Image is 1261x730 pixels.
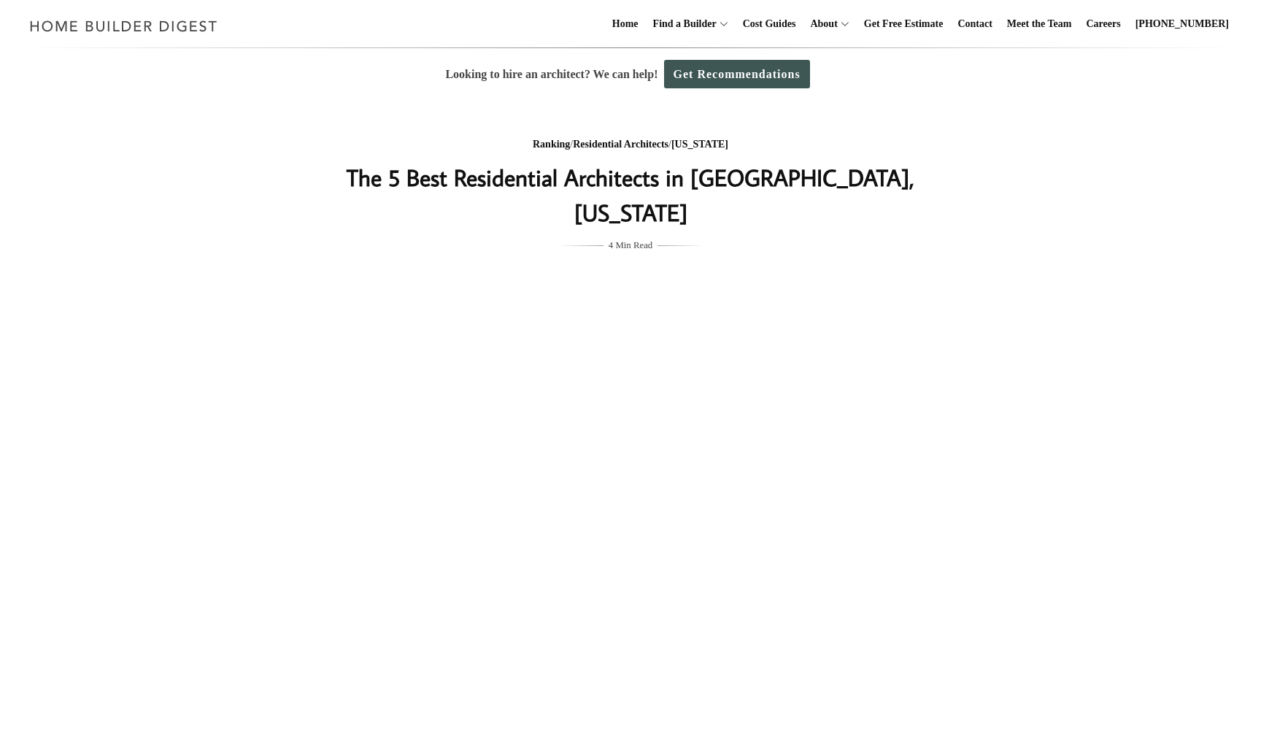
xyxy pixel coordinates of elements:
[671,139,728,150] a: [US_STATE]
[737,1,802,47] a: Cost Guides
[23,12,224,40] img: Home Builder Digest
[952,1,998,47] a: Contact
[609,237,652,253] span: 4 Min Read
[664,60,810,88] a: Get Recommendations
[647,1,717,47] a: Find a Builder
[858,1,949,47] a: Get Free Estimate
[573,139,668,150] a: Residential Architects
[606,1,644,47] a: Home
[804,1,837,47] a: About
[1081,1,1127,47] a: Careers
[339,160,922,230] h1: The 5 Best Residential Architects in [GEOGRAPHIC_DATA], [US_STATE]
[339,136,922,154] div: / /
[1130,1,1235,47] a: [PHONE_NUMBER]
[533,139,570,150] a: Ranking
[1001,1,1078,47] a: Meet the Team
